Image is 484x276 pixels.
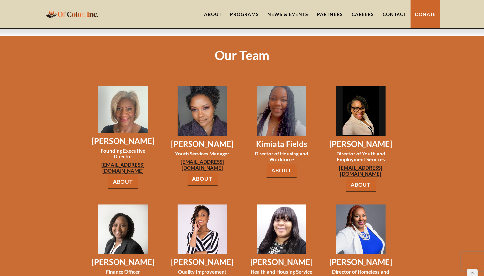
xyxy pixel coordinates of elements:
[250,151,314,163] h3: Director of Housing and Workforce
[170,258,234,267] h3: [PERSON_NAME]
[91,162,155,174] a: [EMAIL_ADDRESS][DOMAIN_NAME]
[170,151,234,157] h3: Youth Services Manager
[215,48,269,62] h1: Our Team
[188,173,218,186] a: About
[329,165,393,177] a: [EMAIL_ADDRESS][DOMAIN_NAME]
[329,258,393,267] h3: [PERSON_NAME]
[267,164,297,178] a: About
[230,11,259,17] div: Programs
[91,269,155,275] h3: Finance Officer
[346,179,376,192] a: About
[329,151,393,163] h3: Director of Youth and Employment Services
[170,159,234,171] a: [EMAIL_ADDRESS][DOMAIN_NAME]
[91,148,155,160] h3: Founding Executive Director
[91,258,155,267] h3: [PERSON_NAME]
[329,139,393,149] h3: [PERSON_NAME]
[44,6,100,22] a: home
[250,139,314,149] h3: Kimiata Fields
[91,136,155,146] h3: [PERSON_NAME]
[250,258,314,267] h3: [PERSON_NAME]
[170,139,234,149] h3: [PERSON_NAME]
[108,176,138,189] a: About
